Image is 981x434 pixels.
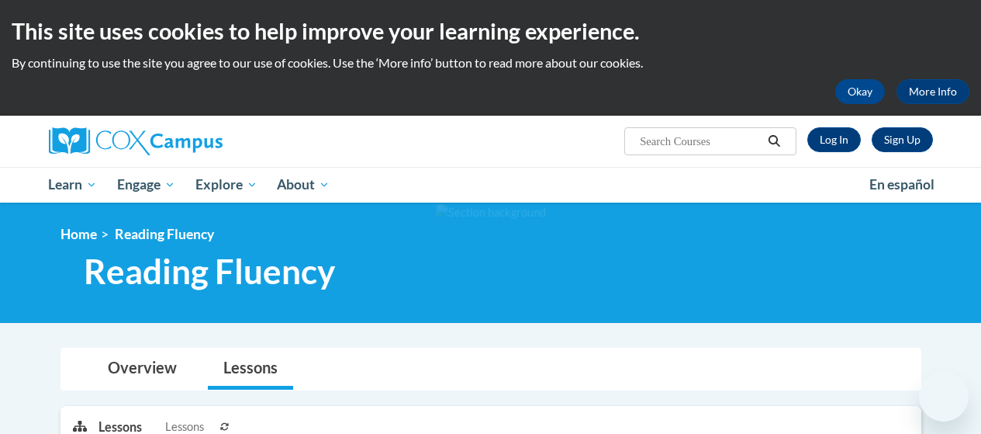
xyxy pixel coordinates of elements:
span: About [277,175,330,194]
span: En español [869,176,934,193]
a: Explore [185,167,268,203]
a: Engage [107,167,185,203]
a: Home [60,226,97,242]
button: Search [762,132,786,151]
a: More Info [896,79,969,104]
a: Overview [92,349,192,390]
button: Okay [835,79,885,104]
span: Reading Fluency [115,226,214,242]
a: Learn [39,167,108,203]
a: Lessons [208,349,293,390]
a: Log In [807,127,861,152]
span: Learn [48,175,97,194]
img: Section background [436,204,546,221]
iframe: Button to launch messaging window [919,372,969,422]
p: By continuing to use the site you agree to our use of cookies. Use the ‘More info’ button to read... [12,54,969,71]
a: Register [872,127,933,152]
a: About [267,167,340,203]
a: Cox Campus [49,127,328,155]
span: Explore [195,175,257,194]
span: Engage [117,175,175,194]
a: En español [859,168,945,201]
img: Cox Campus [49,127,223,155]
span: Reading Fluency [84,251,335,292]
h2: This site uses cookies to help improve your learning experience. [12,16,969,47]
input: Search Courses [638,132,762,151]
div: Main menu [37,167,945,203]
